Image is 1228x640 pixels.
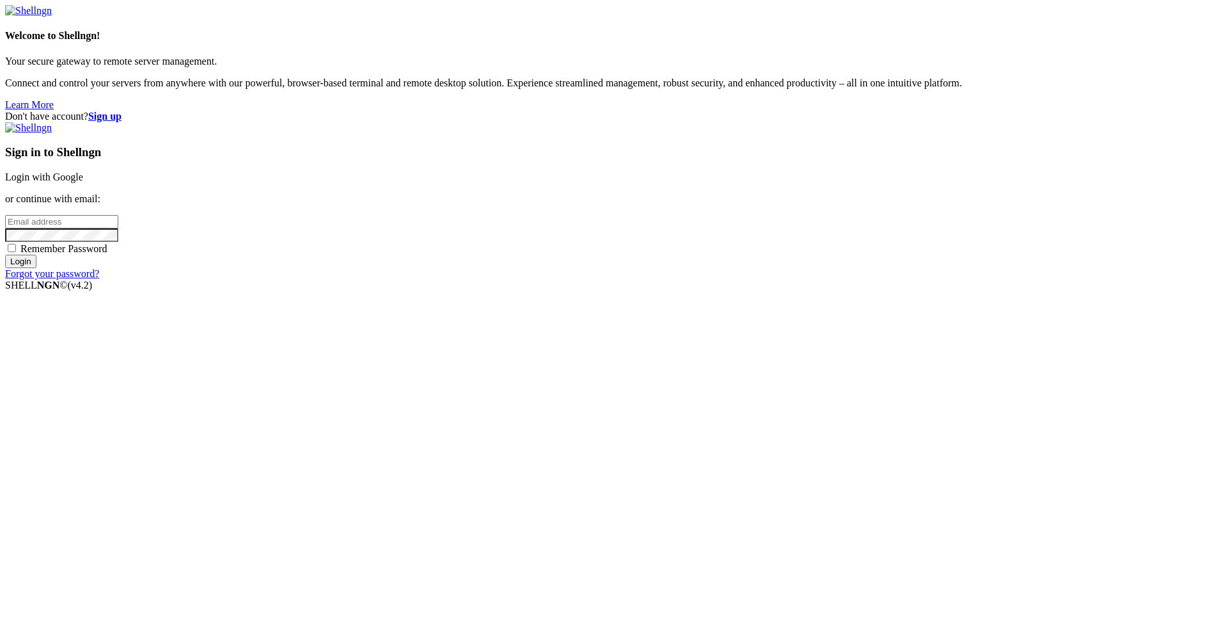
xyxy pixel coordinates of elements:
[5,280,92,291] span: SHELL ©
[68,280,93,291] span: 4.2.0
[5,145,1223,159] h3: Sign in to Shellngn
[37,280,60,291] b: NGN
[5,193,1223,205] p: or continue with email:
[20,243,107,254] span: Remember Password
[5,268,99,279] a: Forgot your password?
[88,111,122,122] a: Sign up
[5,56,1223,67] p: Your secure gateway to remote server management.
[5,122,52,134] img: Shellngn
[8,244,16,252] input: Remember Password
[5,99,54,110] a: Learn More
[5,30,1223,42] h4: Welcome to Shellngn!
[5,215,118,228] input: Email address
[5,172,83,182] a: Login with Google
[5,255,36,268] input: Login
[5,5,52,17] img: Shellngn
[5,77,1223,89] p: Connect and control your servers from anywhere with our powerful, browser-based terminal and remo...
[5,111,1223,122] div: Don't have account?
